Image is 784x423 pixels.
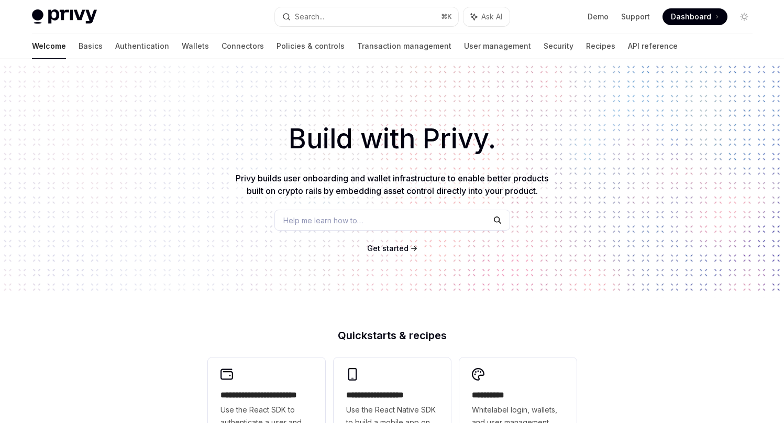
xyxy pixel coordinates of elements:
img: light logo [32,9,97,24]
a: Get started [367,243,408,254]
span: Ask AI [481,12,502,22]
button: Ask AI [463,7,510,26]
a: User management [464,34,531,59]
a: Dashboard [662,8,727,25]
span: ⌘ K [441,13,452,21]
a: Demo [588,12,609,22]
a: Connectors [222,34,264,59]
a: Wallets [182,34,209,59]
a: Policies & controls [277,34,345,59]
span: Get started [367,244,408,253]
span: Dashboard [671,12,711,22]
a: Security [544,34,573,59]
a: Recipes [586,34,615,59]
a: API reference [628,34,678,59]
div: Search... [295,10,324,23]
a: Welcome [32,34,66,59]
span: Help me learn how to… [283,215,363,226]
h1: Build with Privy. [17,118,767,159]
span: Privy builds user onboarding and wallet infrastructure to enable better products built on crypto ... [236,173,548,196]
h2: Quickstarts & recipes [208,330,577,341]
a: Transaction management [357,34,451,59]
a: Support [621,12,650,22]
a: Authentication [115,34,169,59]
button: Toggle dark mode [736,8,753,25]
button: Search...⌘K [275,7,458,26]
a: Basics [79,34,103,59]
